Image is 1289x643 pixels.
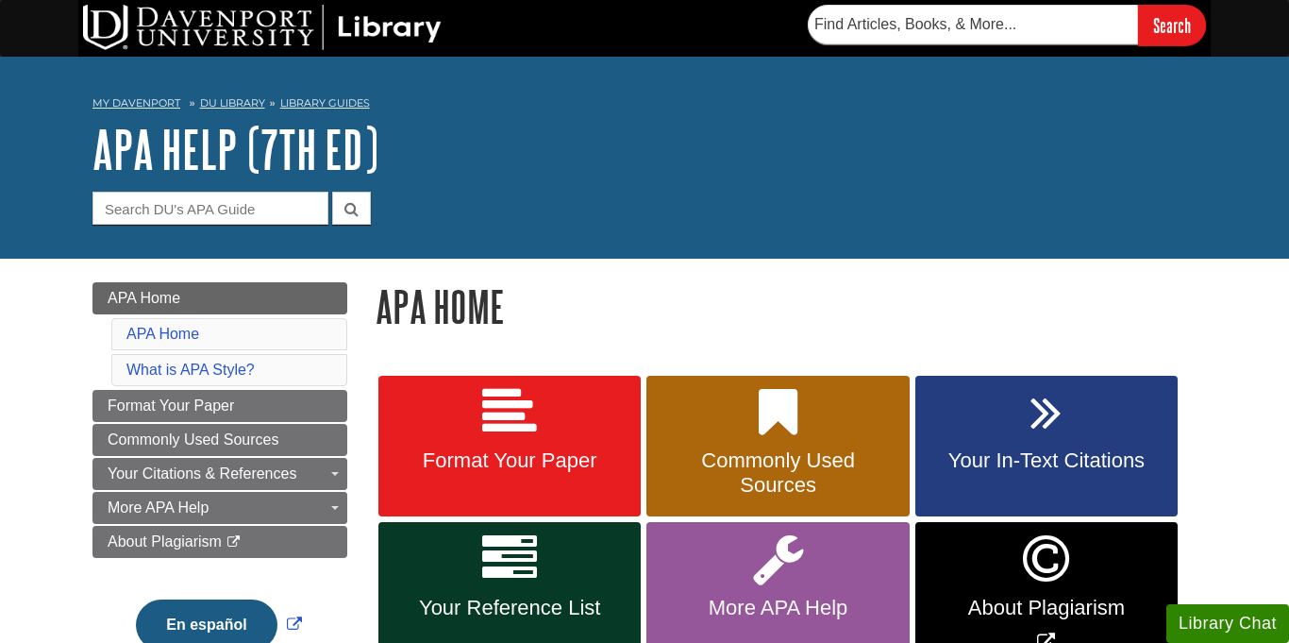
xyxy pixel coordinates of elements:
img: DU Library [83,5,442,50]
nav: breadcrumb [92,91,1197,121]
span: Format Your Paper [393,448,627,473]
a: APA Home [92,282,347,314]
span: More APA Help [108,499,209,516]
span: More APA Help [661,596,895,620]
a: DU Library [200,96,265,110]
a: More APA Help [92,492,347,524]
span: Your Citations & References [108,465,296,482]
h1: APA Home [376,282,1197,330]
a: Library Guides [280,96,370,110]
span: About Plagiarism [929,596,1163,620]
a: Format Your Paper [92,390,347,422]
a: Link opens in new window [131,617,306,633]
input: Search DU's APA Guide [92,192,328,225]
a: What is APA Style? [126,362,255,378]
input: Find Articles, Books, & More... [808,5,1138,44]
form: Searches DU Library's articles, books, and more [808,5,1206,45]
button: Library Chat [1166,604,1289,643]
a: APA Help (7th Ed) [92,120,378,178]
span: Your In-Text Citations [929,448,1163,473]
a: About Plagiarism [92,526,347,558]
span: Format Your Paper [108,398,234,414]
a: Your In-Text Citations [915,376,1178,517]
i: This link opens in a new window [226,536,242,549]
span: About Plagiarism [108,533,222,550]
span: Commonly Used Sources [661,448,895,498]
a: Format Your Paper [378,376,641,517]
span: APA Home [108,290,180,306]
a: Commonly Used Sources [646,376,909,517]
span: Commonly Used Sources [108,431,278,448]
a: APA Home [126,326,199,342]
input: Search [1138,5,1206,45]
a: Commonly Used Sources [92,424,347,456]
a: Your Citations & References [92,458,347,490]
a: My Davenport [92,95,180,111]
span: Your Reference List [393,596,627,620]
